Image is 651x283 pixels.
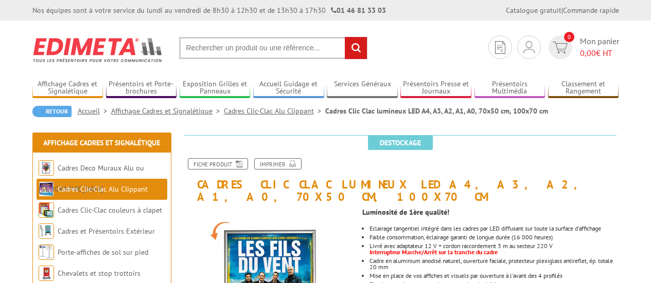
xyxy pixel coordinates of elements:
[580,48,596,58] span: 0,00
[370,258,619,270] p: Cadre en aluminium anodisé naturel, ouverture faciale, protecteur plexiglass antireflet, ép. tota...
[370,225,619,232] li: Eclairage tangentiel intégré dans les cadres par LED diffusant sur toute la surface d'affichage
[78,106,111,116] a: Accueil
[580,35,619,59] span: Mon panier
[370,243,619,255] li: Livré avec adaptateur 12 V + cordon raccordement 3 m au secteur 220 V
[253,80,324,97] a: Accueil Guidage et Sécurité
[370,248,498,256] font: Interrupteur Marche/Arrêt sur la tranche du cadre
[580,47,619,59] span: € HT
[331,6,386,15] strong: 01 46 81 33 03
[400,80,471,97] a: Présentoirs Presse et Journaux
[224,106,325,116] a: Cadres Clic-Clac Alu Clippant
[506,6,561,15] a: Catalogue gratuit
[32,80,103,97] a: Affichage Cadres et Signalétique
[39,202,54,218] img: Cadres Clic-Clac couleurs à clapet
[43,138,160,147] a: Affichage Cadres et Signalétique
[58,227,155,236] a: Cadres et Présentoirs Extérieur
[523,41,535,53] img: devis rapide
[370,234,619,240] li: Faible consommation, éclairage garanti de longue durée (16 000 heures)
[179,37,367,59] input: Rechercher un produit ou une référence...
[39,223,54,239] img: Cadres et Présentoirs Extérieur
[32,5,386,15] div: Nos équipes sont à votre service du lundi au vendredi de 8h30 à 12h30 et de 13h30 à 17h30
[327,80,398,97] a: Services Généraux
[39,160,54,176] img: Cadres Deco Muraux Alu ou Bois
[474,80,546,97] a: Présentoirs Multimédia
[58,248,148,257] a: Porte-affiches de sol sur pied
[325,106,548,116] li: Cadres Clic Clac lumineux LED A4, A3, A2, A1, A0, 70x50 cm, 100x70 cm
[546,35,619,59] a: devis rapide 0 Mon panier 0,00€ HT
[362,207,449,217] strong: Luminosité de 1ère qualité!
[188,158,248,169] a: Fiche produit
[39,163,144,194] a: Cadres Deco Muraux Alu ou [GEOGRAPHIC_DATA]
[564,32,574,42] span: 0
[553,42,568,53] img: devis rapide
[58,205,162,215] a: Cadres Clic-Clac couleurs à clapet
[39,266,54,281] img: Chevalets et stop trottoirs
[32,31,164,69] img: Edimeta
[345,37,367,59] input: rechercher
[111,106,224,116] a: Affichage Cadres et Signalétique
[58,184,148,194] a: Cadres Clic-Clac Alu Clippant
[180,80,251,97] a: Exposition Grilles et Panneaux
[32,106,72,117] a: Retour
[506,5,619,15] div: |
[563,6,619,15] a: Commande rapide
[368,136,433,150] span: Destockage
[254,158,302,169] a: Imprimer
[106,80,177,97] a: Présentoirs et Porte-brochures
[548,80,619,97] a: Classement et Rangement
[58,269,140,278] a: Chevalets et stop trottoirs
[370,273,619,279] li: Mise en place de vos affiches et visuels par ouverture à l'avant des 4 profilés
[39,244,54,260] img: Porte-affiches de sol sur pied
[495,41,505,54] img: devis rapide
